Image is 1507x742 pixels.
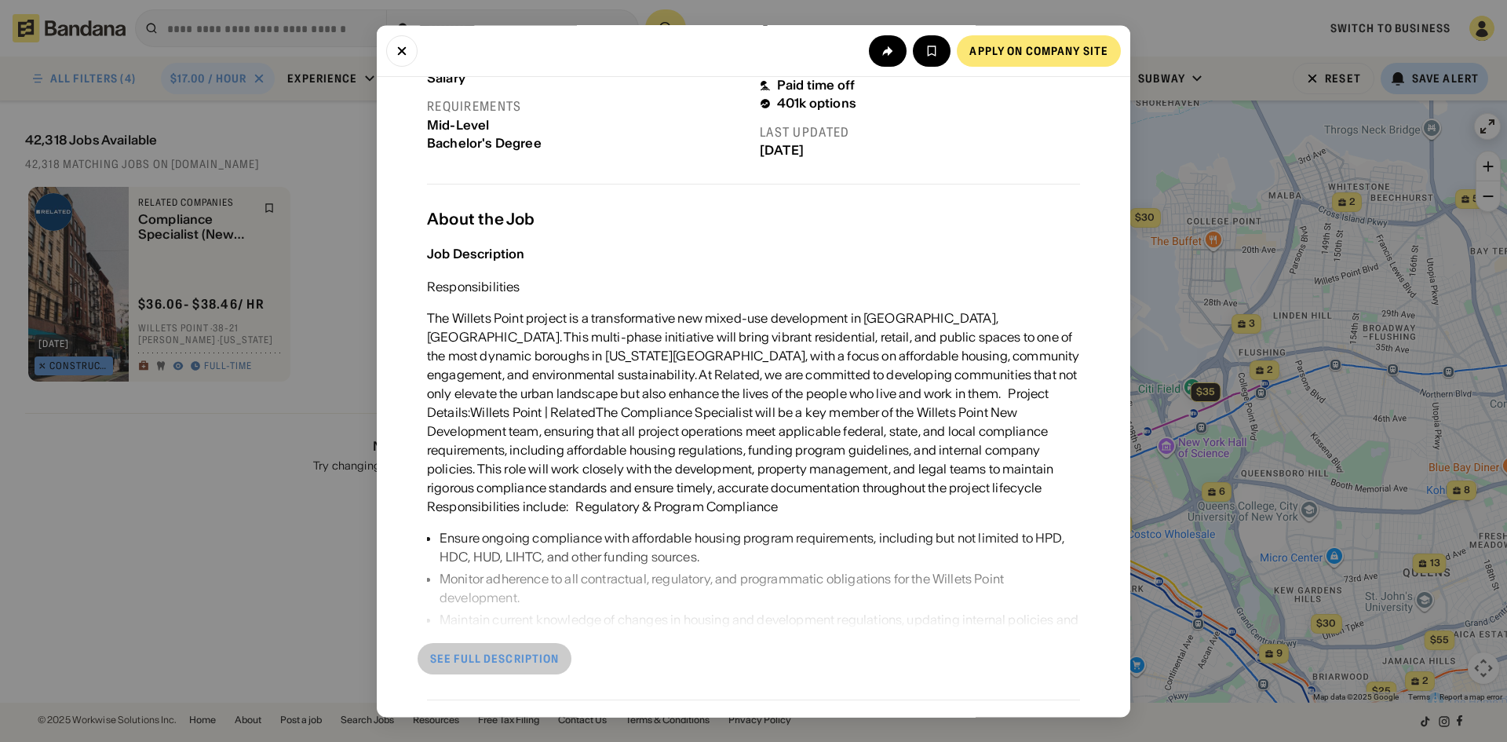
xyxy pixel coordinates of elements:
div: 401k options [777,97,856,111]
div: Requirements [427,98,747,115]
a: Willets Point | Related [470,404,596,420]
div: Bachelor's Degree [427,136,747,151]
div: Salary [427,71,747,86]
button: Close [386,35,418,66]
div: Maintain current knowledge of changes in housing and development regulations, updating internal p... [440,610,1080,648]
div: Job Description [427,246,524,261]
div: Paid time off [777,79,855,93]
div: The Willets Point project is a transformative new mixed-use development in [GEOGRAPHIC_DATA], [GE... [427,309,1080,516]
div: About the Job [427,210,1080,228]
div: Responsibilities [427,277,520,296]
div: Apply on company site [969,45,1108,56]
div: See full description [430,653,559,664]
div: Last updated [760,124,1080,141]
div: Ensure ongoing compliance with affordable housing program requirements, including but not limited... [440,528,1080,566]
div: [DATE] [760,144,1080,159]
div: Mid-Level [427,118,747,133]
div: Monitor adherence to all contractual, regulatory, and programmatic obligations for the Willets Po... [440,569,1080,607]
